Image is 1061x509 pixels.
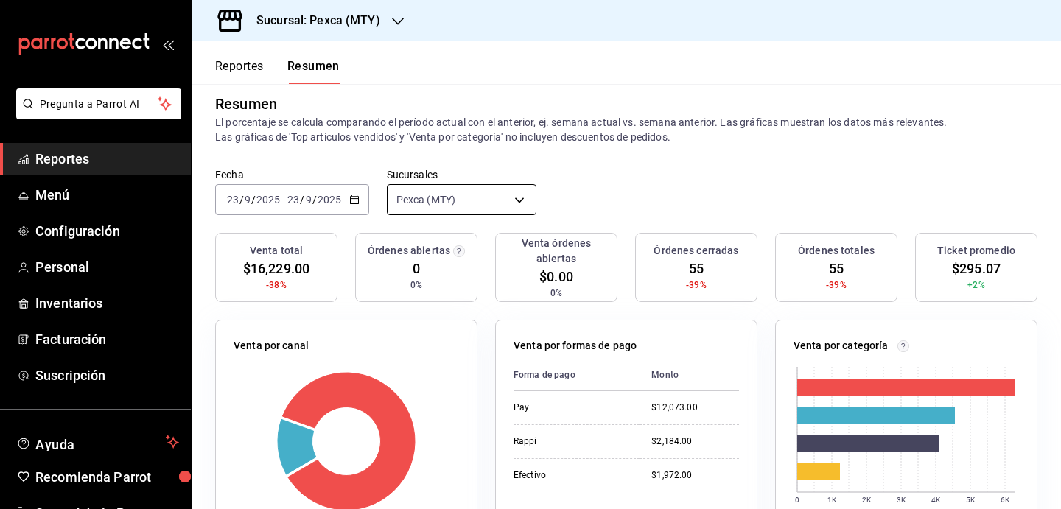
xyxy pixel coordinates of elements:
[931,496,941,504] text: 4K
[514,401,628,414] div: Pay
[287,194,300,206] input: --
[35,293,179,313] span: Inventarios
[966,496,976,504] text: 5K
[35,329,179,349] span: Facturación
[550,287,562,300] span: 0%
[317,194,342,206] input: ----
[514,338,637,354] p: Venta por formas de pago
[413,259,420,278] span: 0
[514,435,628,448] div: Rappi
[387,169,536,180] label: Sucursales
[162,38,174,50] button: open_drawer_menu
[514,359,640,391] th: Forma de pago
[226,194,239,206] input: --
[654,243,738,259] h3: Órdenes cerradas
[368,243,450,259] h3: Órdenes abiertas
[829,259,844,278] span: 55
[410,278,422,292] span: 0%
[35,257,179,277] span: Personal
[215,115,1037,144] p: El porcentaje se calcula comparando el período actual con el anterior, ej. semana actual vs. sema...
[243,259,309,278] span: $16,229.00
[250,243,303,259] h3: Venta total
[215,59,340,84] div: navigation tabs
[16,88,181,119] button: Pregunta a Parrot AI
[35,365,179,385] span: Suscripción
[234,338,309,354] p: Venta por canal
[282,194,285,206] span: -
[952,259,1001,278] span: $295.07
[967,278,984,292] span: +2%
[396,192,455,207] span: Pexca (MTY)
[35,221,179,241] span: Configuración
[862,496,872,504] text: 2K
[35,433,160,451] span: Ayuda
[35,185,179,205] span: Menú
[502,236,611,267] h3: Venta órdenes abiertas
[827,496,837,504] text: 1K
[651,401,739,414] div: $12,073.00
[215,59,264,84] button: Reportes
[256,194,281,206] input: ----
[1001,496,1010,504] text: 6K
[897,496,906,504] text: 3K
[40,96,158,112] span: Pregunta a Parrot AI
[686,278,707,292] span: -39%
[826,278,847,292] span: -39%
[305,194,312,206] input: --
[215,169,369,180] label: Fecha
[215,93,277,115] div: Resumen
[794,338,889,354] p: Venta por categoría
[300,194,304,206] span: /
[798,243,875,259] h3: Órdenes totales
[937,243,1015,259] h3: Ticket promedio
[651,469,739,482] div: $1,972.00
[10,107,181,122] a: Pregunta a Parrot AI
[640,359,739,391] th: Monto
[795,496,799,504] text: 0
[689,259,704,278] span: 55
[651,435,739,448] div: $2,184.00
[266,278,287,292] span: -38%
[35,149,179,169] span: Reportes
[245,12,380,29] h3: Sucursal: Pexca (MTY)
[35,467,179,487] span: Recomienda Parrot
[287,59,340,84] button: Resumen
[244,194,251,206] input: --
[239,194,244,206] span: /
[539,267,573,287] span: $0.00
[514,469,628,482] div: Efectivo
[251,194,256,206] span: /
[312,194,317,206] span: /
